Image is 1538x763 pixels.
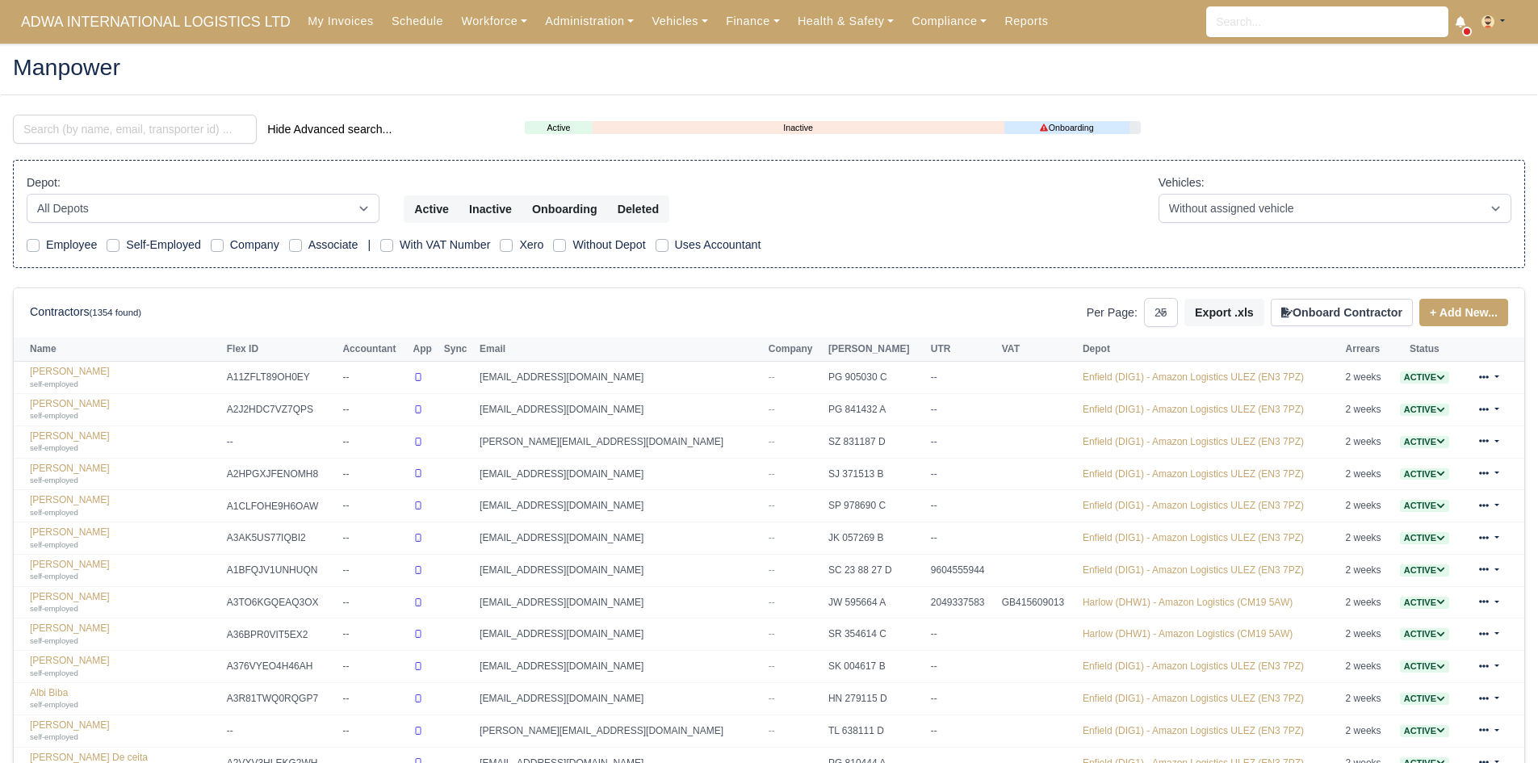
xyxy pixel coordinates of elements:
small: self-employed [30,636,78,645]
td: [EMAIL_ADDRESS][DOMAIN_NAME] [476,394,765,426]
td: A1CLFOHE9H6OAW [223,490,339,522]
td: [EMAIL_ADDRESS][DOMAIN_NAME] [476,522,765,555]
a: Active [1400,500,1449,511]
a: [PERSON_NAME] self-employed [30,398,219,421]
td: -- [338,651,409,683]
th: Sync [440,337,476,362]
span: -- [769,436,775,447]
td: -- [223,715,339,747]
small: self-employed [30,443,78,452]
a: Enfield (DIG1) - Amazon Logistics ULEZ (EN3 7PZ) [1083,564,1304,576]
a: [PERSON_NAME] self-employed [30,559,219,582]
small: self-employed [30,540,78,549]
small: self-employed [30,379,78,388]
th: Arrears [1342,337,1392,362]
span: -- [769,725,775,736]
a: Vehicles [643,6,717,37]
td: [EMAIL_ADDRESS][DOMAIN_NAME] [476,586,765,618]
td: -- [338,362,409,394]
td: -- [927,651,998,683]
a: Enfield (DIG1) - Amazon Logistics ULEZ (EN3 7PZ) [1083,532,1304,543]
td: 2 weeks [1342,394,1392,426]
small: self-employed [30,572,78,581]
td: 9604555944 [927,554,998,586]
a: [PERSON_NAME] self-employed [30,591,219,614]
td: A1BFQJV1UNHUQN [223,554,339,586]
td: PG 841432 A [824,394,927,426]
a: Enfield (DIG1) - Amazon Logistics ULEZ (EN3 7PZ) [1083,660,1304,672]
td: [EMAIL_ADDRESS][DOMAIN_NAME] [476,554,765,586]
th: Status [1392,337,1458,362]
a: Onboarding [1004,121,1130,135]
small: self-employed [30,700,78,709]
span: Active [1400,532,1449,544]
td: A376VYEO4H46AH [223,651,339,683]
a: Workforce [452,6,536,37]
small: (1354 found) [90,308,142,317]
span: -- [769,628,775,639]
a: Active [1400,404,1449,415]
a: Compliance [903,6,995,37]
a: Harlow (DHW1) - Amazon Logistics (CM19 5AW) [1083,597,1293,608]
td: [EMAIL_ADDRESS][DOMAIN_NAME] [476,651,765,683]
a: Enfield (DIG1) - Amazon Logistics ULEZ (EN3 7PZ) [1083,500,1304,511]
td: 2 weeks [1342,458,1392,490]
span: -- [769,371,775,383]
a: Active [1400,564,1449,576]
button: Onboard Contractor [1271,299,1413,326]
td: A11ZFLT89OH0EY [223,362,339,394]
a: Active [525,121,592,135]
td: -- [338,394,409,426]
span: | [367,238,371,251]
td: [EMAIL_ADDRESS][DOMAIN_NAME] [476,490,765,522]
label: Without Depot [572,236,645,254]
td: -- [338,522,409,555]
span: Active [1400,564,1449,576]
a: Reports [995,6,1057,37]
td: SK 004617 B [824,651,927,683]
span: ADWA INTERNATIONAL LOGISTICS LTD [13,6,299,38]
td: -- [927,490,998,522]
span: -- [769,500,775,511]
a: Harlow (DHW1) - Amazon Logistics (CM19 5AW) [1083,628,1293,639]
button: Hide Advanced search... [257,115,402,143]
td: TL 638111 D [824,715,927,747]
div: + Add New... [1413,299,1508,326]
label: Self-Employed [126,236,201,254]
th: Accountant [338,337,409,362]
th: Email [476,337,765,362]
td: -- [338,490,409,522]
td: A36BPR0VIT5EX2 [223,618,339,651]
span: -- [769,693,775,704]
a: [PERSON_NAME] self-employed [30,719,219,743]
button: Inactive [459,195,522,223]
small: self-employed [30,476,78,484]
td: [EMAIL_ADDRESS][DOMAIN_NAME] [476,362,765,394]
span: -- [769,468,775,480]
td: -- [927,618,998,651]
td: -- [338,618,409,651]
td: [PERSON_NAME][EMAIL_ADDRESS][DOMAIN_NAME] [476,426,765,458]
td: JW 595664 A [824,586,927,618]
td: -- [338,586,409,618]
td: -- [338,426,409,458]
label: Per Page: [1087,304,1138,322]
td: -- [927,394,998,426]
a: Albi Biba self-employed [30,687,219,711]
label: Depot: [27,174,61,192]
span: -- [769,660,775,672]
td: [EMAIL_ADDRESS][DOMAIN_NAME] [476,458,765,490]
td: SP 978690 C [824,490,927,522]
h2: Manpower [13,56,1525,78]
span: -- [769,597,775,608]
td: [EMAIL_ADDRESS][DOMAIN_NAME] [476,683,765,715]
td: -- [927,426,998,458]
th: Company [765,337,824,362]
a: + Add New... [1419,299,1508,326]
button: Deleted [607,195,669,223]
td: A3TO6KGQEAQ3OX [223,586,339,618]
a: Active [1400,436,1449,447]
span: -- [769,564,775,576]
th: VAT [998,337,1079,362]
a: Enfield (DIG1) - Amazon Logistics ULEZ (EN3 7PZ) [1083,371,1304,383]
